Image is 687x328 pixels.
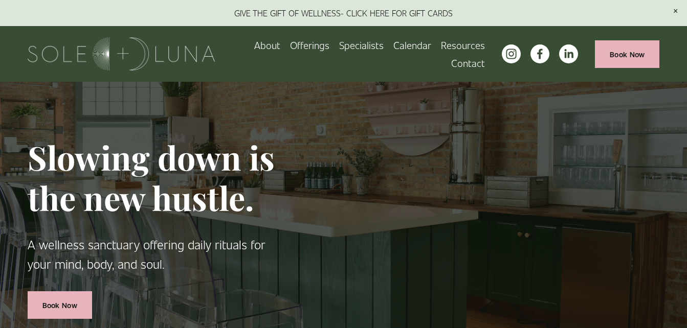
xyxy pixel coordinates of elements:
[441,36,485,54] a: folder dropdown
[502,44,521,63] a: instagram-unauth
[28,235,288,274] p: A wellness sanctuary offering daily rituals for your mind, body, and soul.
[451,54,485,72] a: Contact
[28,291,92,319] a: Book Now
[254,36,280,54] a: About
[595,40,659,68] a: Book Now
[28,37,215,71] img: Sole + Luna
[28,137,288,218] h1: Slowing down is the new hustle.
[441,37,485,53] span: Resources
[393,36,431,54] a: Calendar
[530,44,549,63] a: facebook-unauth
[339,36,384,54] a: Specialists
[290,36,329,54] a: folder dropdown
[290,37,329,53] span: Offerings
[559,44,578,63] a: LinkedIn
